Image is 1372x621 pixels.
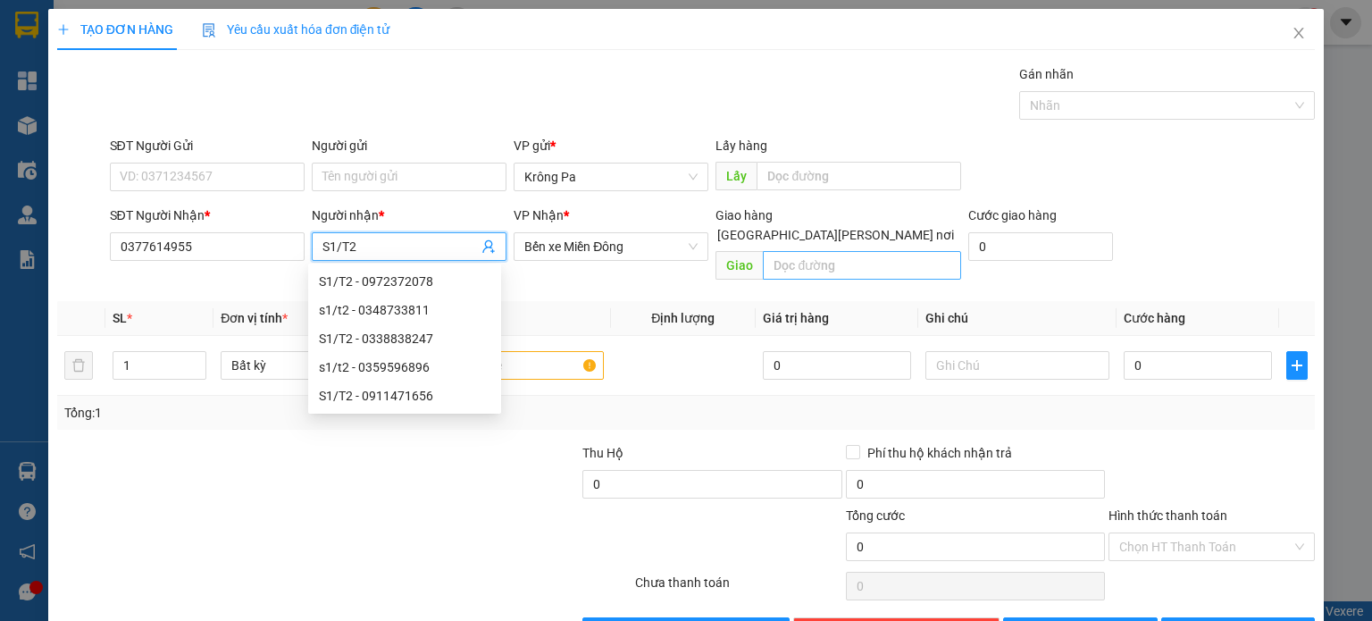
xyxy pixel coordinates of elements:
input: VD: Bàn, Ghế [420,351,604,380]
span: 2 BAO [160,123,235,155]
span: Giao [715,251,763,280]
span: Thu Hộ [582,446,623,460]
div: S1/T2 - 0911471656 [319,386,490,406]
th: Ghi chú [918,301,1117,336]
div: s1/t2 - 0348733811 [319,300,490,320]
span: Gửi: [160,68,194,89]
img: icon [202,23,216,38]
span: Yêu cầu xuất hóa đơn điện tử [202,22,390,37]
input: Dọc đường [757,162,961,190]
span: Giá trị hàng [763,311,829,325]
b: Cô Hai [46,13,120,39]
div: Tổng: 1 [64,403,531,423]
span: Định lượng [651,311,715,325]
span: close [1292,26,1306,40]
span: user-add [481,239,496,254]
span: Lấy hàng [715,138,767,153]
span: TẠO ĐƠN HÀNG [57,22,173,37]
button: plus [1286,351,1308,380]
button: delete [64,351,93,380]
input: 0 [763,351,911,380]
div: SĐT Người Gửi [110,136,305,155]
span: Cước hàng [1124,311,1185,325]
span: SL [113,311,127,325]
span: Bến xe Miền Đông [524,233,698,260]
span: Krông Pa [160,97,236,119]
div: S1/T2 - 0972372078 [319,272,490,291]
input: Ghi Chú [925,351,1109,380]
div: s1/t2 - 0359596896 [308,353,501,382]
span: Lấy [715,162,757,190]
span: Tổng cước [846,508,905,523]
div: VP gửi [514,136,708,155]
span: Giao hàng [715,208,773,222]
div: SĐT Người Nhận [110,206,305,225]
div: S1/T2 - 0972372078 [308,267,501,296]
div: Người gửi [312,136,506,155]
span: [DATE] 13:41 [160,48,225,62]
span: [GEOGRAPHIC_DATA][PERSON_NAME] nơi [710,225,961,245]
div: S1/T2 - 0911471656 [308,382,501,410]
div: Chưa thanh toán [633,573,843,604]
h2: PUW9FL56 [8,55,97,83]
label: Gán nhãn [1019,67,1074,81]
button: Close [1274,9,1324,59]
div: S1/T2 - 0338838247 [308,324,501,353]
div: s1/t2 - 0359596896 [319,357,490,377]
input: Cước giao hàng [968,232,1113,261]
span: plus [1287,358,1307,373]
span: plus [57,23,70,36]
div: s1/t2 - 0348733811 [308,296,501,324]
label: Cước giao hàng [968,208,1057,222]
div: S1/T2 - 0338838247 [319,329,490,348]
span: Krông Pa [524,164,698,190]
span: Phí thu hộ khách nhận trả [860,443,1019,463]
label: Hình thức thanh toán [1108,508,1227,523]
span: VP Nhận [514,208,564,222]
span: Bất kỳ [231,352,394,379]
span: Đơn vị tính [221,311,288,325]
div: Người nhận [312,206,506,225]
input: Dọc đường [763,251,961,280]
